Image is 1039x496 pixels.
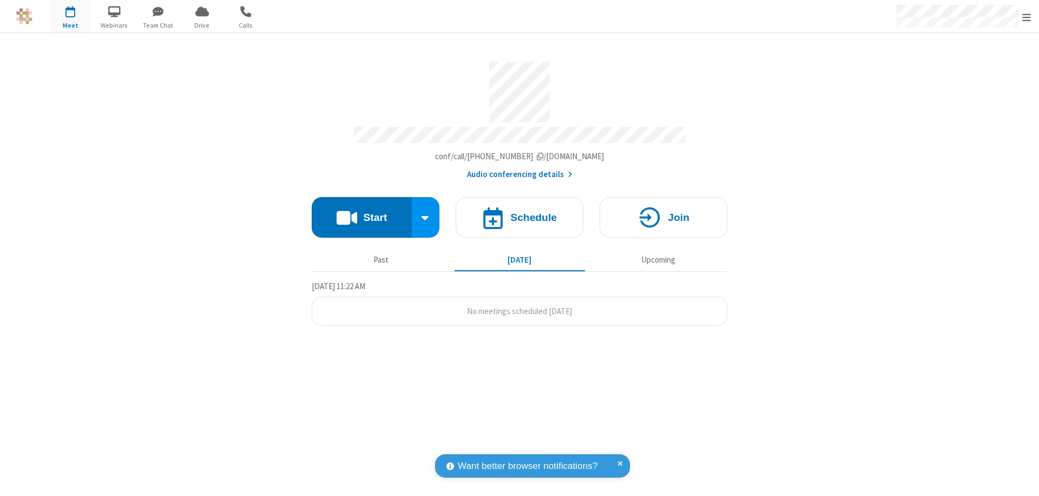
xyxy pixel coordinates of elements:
[600,197,727,238] button: Join
[458,459,597,473] span: Want better browser notifications?
[312,197,412,238] button: Start
[668,212,689,223] h4: Join
[312,54,727,181] section: Account details
[94,21,135,30] span: Webinars
[226,21,266,30] span: Calls
[435,151,604,163] button: Copy my meeting room linkCopy my meeting room link
[312,280,727,327] section: Today's Meetings
[412,197,440,238] div: Start conference options
[467,168,573,181] button: Audio conferencing details
[435,151,604,161] span: Copy my meeting room link
[312,281,365,291] span: [DATE] 11:22 AM
[467,306,572,316] span: No meetings scheduled [DATE]
[455,250,585,270] button: [DATE]
[138,21,179,30] span: Team Chat
[16,8,32,24] img: QA Selenium DO NOT DELETE OR CHANGE
[50,21,91,30] span: Meet
[316,250,446,270] button: Past
[182,21,222,30] span: Drive
[593,250,724,270] button: Upcoming
[456,197,583,238] button: Schedule
[363,212,387,223] h4: Start
[510,212,557,223] h4: Schedule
